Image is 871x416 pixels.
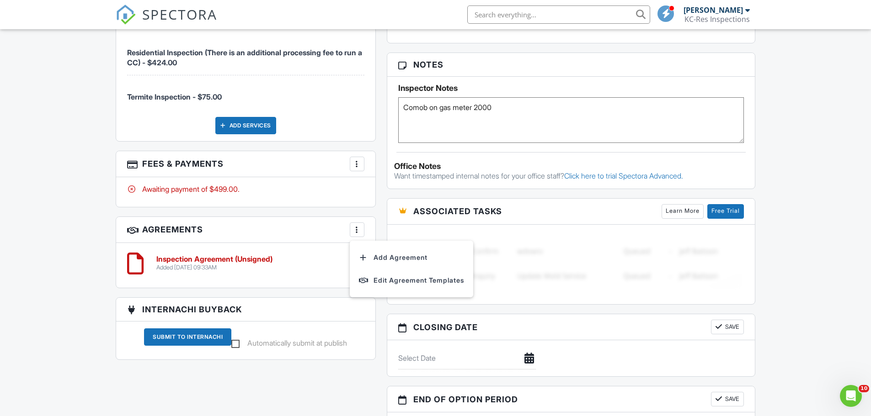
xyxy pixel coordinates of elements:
[156,264,273,271] div: Added [DATE] 09:33AM
[116,217,375,243] h3: Agreements
[144,328,231,346] div: Submit To InterNACHI
[398,84,744,93] h5: Inspector Notes
[413,205,502,217] span: Associated Tasks
[711,320,744,334] button: Save
[156,255,273,271] a: Inspection Agreement (Unsigned) Added [DATE] 09:33AM
[127,75,364,109] li: Service: Termite Inspection
[142,5,217,24] span: SPECTORA
[116,12,217,32] a: SPECTORA
[394,171,748,181] p: Want timestamped internal notes for your office staff?
[127,31,364,76] li: Service: Residential Inspection (There is an additional processing fee to run a CC)
[116,298,375,321] h3: InterNACHI BuyBack
[116,5,136,25] img: The Best Home Inspection Software - Spectora
[394,162,748,171] div: Office Notes
[116,151,375,177] h3: Fees & Payments
[144,328,231,353] a: Submit To InterNACHI
[127,184,364,194] div: Awaiting payment of $499.00.
[398,97,744,143] textarea: Comob on gas meter 2000
[662,204,704,219] a: Learn More
[413,321,478,333] span: Closing date
[711,392,744,406] button: Save
[684,5,743,15] div: [PERSON_NAME]
[859,385,869,392] span: 10
[684,15,750,24] div: KC-Res Inspections
[467,5,650,24] input: Search everything...
[387,53,755,77] h3: Notes
[231,339,347,350] label: Automatically submit at publish
[156,255,273,263] h6: Inspection Agreement (Unsigned)
[413,393,518,405] span: End of Option Period
[564,171,683,180] a: Click here to trial Spectora Advanced.
[127,48,362,67] span: Residential Inspection (There is an additional processing fee to run a CC) - $424.00
[840,385,862,407] iframe: Intercom live chat
[707,204,744,219] a: Free Trial
[398,232,744,295] img: blurred-tasks-251b60f19c3f713f9215ee2a18cbf2105fc2d72fcd585247cf5e9ec0c957c1dd.png
[127,92,222,101] span: Termite Inspection - $75.00
[215,117,276,134] div: Add Services
[398,347,536,369] input: Select Date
